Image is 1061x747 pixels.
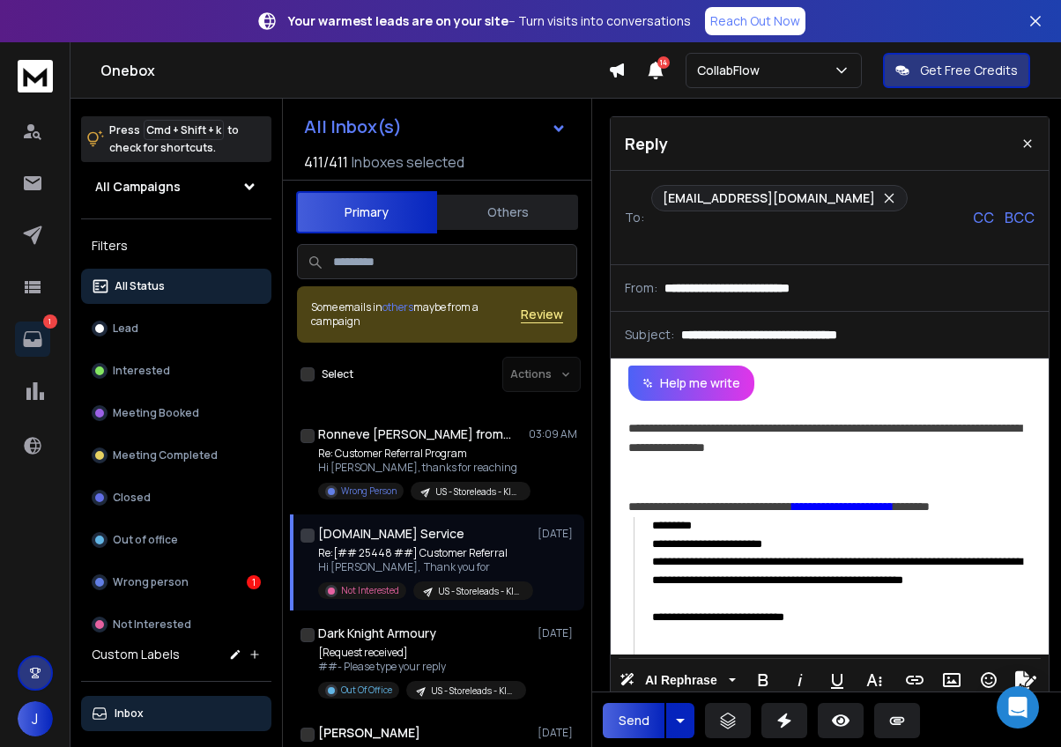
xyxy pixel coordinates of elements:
p: Lead [113,322,138,336]
button: Get Free Credits [883,53,1030,88]
button: Closed [81,480,271,515]
p: Interested [113,364,170,378]
button: Insert Image (⌘P) [935,662,968,698]
p: Not Interested [113,618,191,632]
p: US - Storeleads - Klaviyo - Support emails [431,684,516,698]
h1: Ronneve [PERSON_NAME] from Ethnic Musical [318,425,512,443]
button: Send [603,703,664,738]
button: All Inbox(s) [290,109,581,144]
p: Wrong person [113,575,189,589]
div: Some emails in maybe from a campaign [311,300,521,329]
button: Others [437,193,578,232]
a: 1 [15,322,50,357]
span: others [382,300,413,314]
p: [DATE] [538,527,577,541]
p: Reach Out Now [710,12,800,30]
p: To: [625,209,644,226]
p: Meeting Completed [113,448,218,462]
button: Help me write [628,366,754,401]
span: 411 / 411 [304,152,348,173]
button: Primary [296,191,437,233]
button: Not Interested [81,607,271,642]
div: Open Intercom Messenger [997,686,1039,729]
p: Out Of Office [341,684,392,697]
p: Meeting Booked [113,406,199,420]
h3: Custom Labels [92,646,180,663]
h1: [DOMAIN_NAME] Service [318,525,464,543]
button: J [18,701,53,736]
h1: Dark Knight Armoury [318,625,436,642]
span: 14 [657,56,670,69]
button: Insert Link (⌘K) [898,662,931,698]
button: Interested [81,353,271,388]
p: Out of office [113,533,178,547]
label: Select [322,367,353,381]
p: Not Interested [341,584,399,597]
button: AI Rephrase [616,662,739,698]
p: – Turn visits into conversations [288,12,691,30]
p: [Request received] [318,646,526,660]
h1: Onebox [100,60,608,81]
h1: All Inbox(s) [304,118,402,136]
p: [DATE] [538,626,577,640]
button: Review [521,306,563,323]
p: Hi [PERSON_NAME], thanks for reaching [318,461,530,475]
button: Underline (⌘U) [820,662,854,698]
p: 03:09 AM [529,427,577,441]
button: All Campaigns [81,169,271,204]
a: Reach Out Now [705,7,805,35]
button: Signature [1009,662,1042,698]
p: [EMAIL_ADDRESS][DOMAIN_NAME] [663,189,875,207]
p: Closed [113,491,151,505]
p: Inbox [115,706,144,721]
p: Subject: [625,326,674,344]
button: Meeting Booked [81,396,271,431]
button: Bold (⌘B) [746,662,780,698]
button: Inbox [81,696,271,731]
p: Re:[## 25448 ##] Customer Referral [318,546,530,560]
h3: Inboxes selected [352,152,464,173]
h1: All Campaigns [95,178,181,196]
p: Get Free Credits [920,62,1018,79]
div: 1 [247,575,261,589]
button: Emoticons [972,662,1005,698]
p: Wrong Person [341,484,397,498]
span: Cmd + Shift + k [144,120,224,140]
p: Press to check for shortcuts. [109,122,239,157]
p: Re: Customer Referral Program [318,447,530,461]
p: From: [625,279,657,297]
button: Meeting Completed [81,438,271,473]
button: Italic (⌘I) [783,662,817,698]
p: 1 [43,314,57,329]
p: [DATE] [538,726,577,740]
p: US - Storeleads - Klaviyo - Support emails [438,585,523,598]
p: BCC [1005,207,1035,228]
button: Lead [81,311,271,346]
p: CollabFlow [697,62,767,79]
h3: Filters [81,233,271,258]
button: Out of office [81,522,271,558]
p: Reply [625,131,668,156]
strong: Your warmest leads are on your site [288,12,508,29]
p: CC [973,207,994,228]
button: More Text [857,662,891,698]
img: logo [18,60,53,92]
p: Hi [PERSON_NAME], Thank you for [318,560,530,574]
h1: [PERSON_NAME] [318,724,420,742]
button: Wrong person1 [81,565,271,600]
button: All Status [81,269,271,304]
span: AI Rephrase [642,673,721,688]
p: US - Storeleads - Klaviyo - Support emails [435,485,520,499]
p: ##- Please type your reply [318,660,526,674]
p: All Status [115,279,165,293]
